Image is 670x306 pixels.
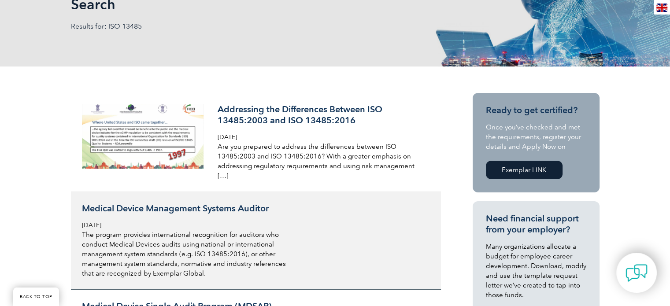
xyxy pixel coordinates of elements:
[82,104,204,169] img: addressing-the-differences-between-iso-900x480-1-300x160.png
[82,203,291,214] h3: Medical Device Management Systems Auditor
[218,104,426,126] h3: Addressing the Differences Between ISO 13485:2003 and ISO 13485:2016
[656,4,667,12] img: en
[486,122,586,151] p: Once you’ve checked and met the requirements, register your details and Apply Now on
[82,230,291,278] p: The program provides international recognition for auditors who conduct Medical Devices audits us...
[71,22,335,31] p: Results for: ISO 13485
[71,93,441,192] a: Addressing the Differences Between ISO 13485:2003 and ISO 13485:2016 [DATE] Are you prepared to a...
[218,142,426,181] p: Are you prepared to address the differences between ISO 13485:2003 and ISO 13485:2016? With a gre...
[626,262,648,284] img: contact-chat.png
[486,105,586,116] h3: Ready to get certified?
[218,133,237,141] span: [DATE]
[71,192,441,290] a: Medical Device Management Systems Auditor [DATE] The program provides international recognition f...
[13,288,59,306] a: BACK TO TOP
[486,242,586,300] p: Many organizations allocate a budget for employee career development. Download, modify and use th...
[486,213,586,235] h3: Need financial support from your employer?
[486,161,563,179] a: Exemplar LINK
[82,221,101,229] span: [DATE]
